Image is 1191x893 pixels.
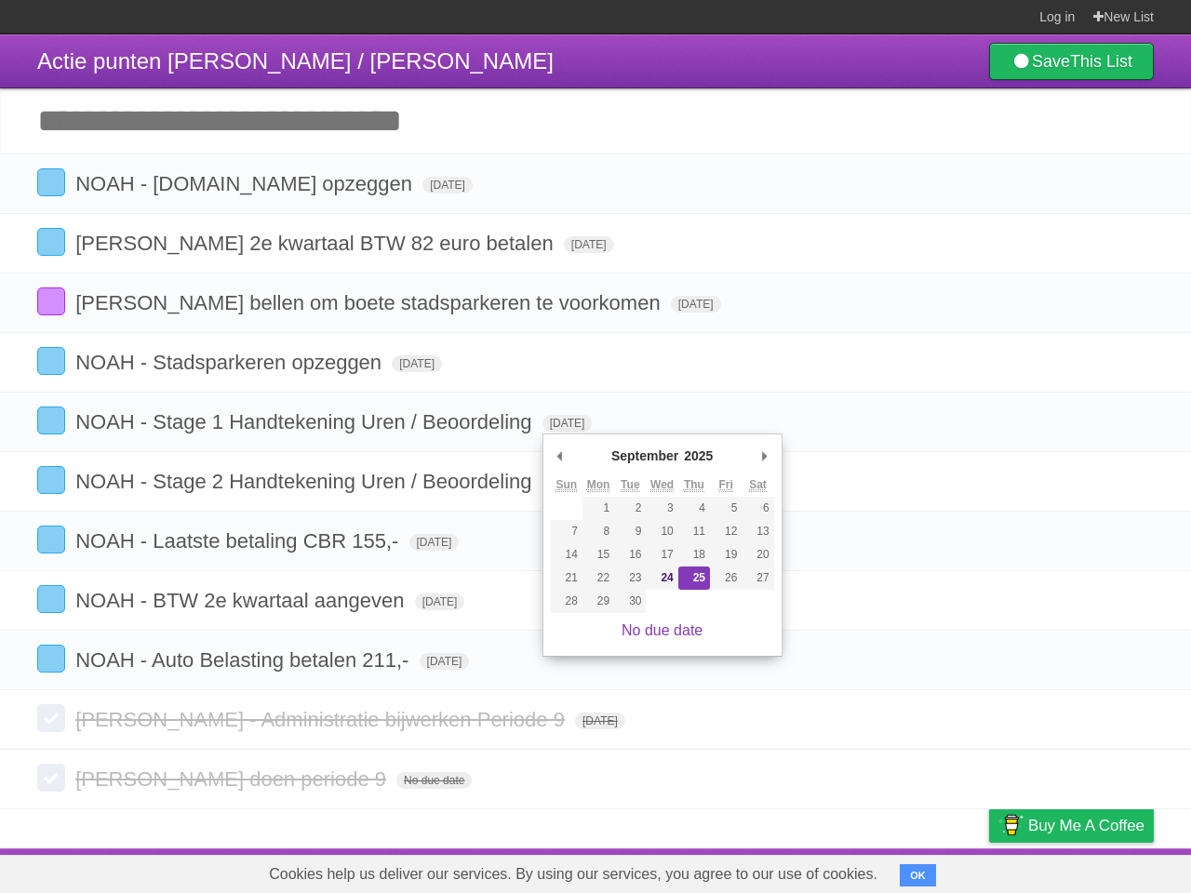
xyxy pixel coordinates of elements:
[75,767,391,791] span: [PERSON_NAME] doen periode 9
[900,864,936,886] button: OK
[622,622,703,638] a: No due date
[37,228,65,256] label: Done
[37,347,65,375] label: Done
[646,497,677,520] button: 3
[719,478,733,492] abbr: Friday
[551,520,582,543] button: 7
[710,543,742,566] button: 19
[37,48,554,73] span: Actie punten [PERSON_NAME] / [PERSON_NAME]
[710,520,742,543] button: 12
[75,529,403,553] span: NOAH - Laatste betaling CBR 155,-
[1028,809,1144,842] span: Buy me a coffee
[742,853,781,888] a: About
[396,772,472,789] span: No due date
[646,566,677,590] button: 24
[37,168,65,196] label: Done
[415,593,465,610] span: [DATE]
[564,236,614,253] span: [DATE]
[37,764,65,792] label: Done
[420,653,470,670] span: [DATE]
[1070,52,1132,71] b: This List
[582,520,614,543] button: 8
[422,177,473,193] span: [DATE]
[37,645,65,673] label: Done
[1037,853,1154,888] a: Suggest a feature
[75,172,417,195] span: NOAH - [DOMAIN_NAME] opzeggen
[621,478,639,492] abbr: Tuesday
[671,296,721,313] span: [DATE]
[551,543,582,566] button: 14
[75,351,386,374] span: NOAH - Stadsparkeren opzeggen
[742,497,773,520] button: 6
[37,466,65,494] label: Done
[803,853,878,888] a: Developers
[582,543,614,566] button: 15
[614,497,646,520] button: 2
[742,566,773,590] button: 27
[75,589,408,612] span: NOAH - BTW 2e kwartaal aangeven
[551,590,582,613] button: 28
[614,566,646,590] button: 23
[409,534,460,551] span: [DATE]
[37,407,65,434] label: Done
[551,566,582,590] button: 21
[551,442,569,470] button: Previous Month
[582,566,614,590] button: 22
[965,853,1013,888] a: Privacy
[582,497,614,520] button: 1
[75,410,536,433] span: NOAH - Stage 1 Handtekening Uren / Beoordeling
[75,232,558,255] span: [PERSON_NAME] 2e kwartaal BTW 82 euro betalen
[710,566,742,590] button: 26
[37,585,65,613] label: Done
[575,713,625,729] span: [DATE]
[75,470,536,493] span: NOAH - Stage 2 Handtekening Uren / Beoordeling
[998,809,1024,841] img: Buy me a coffee
[614,590,646,613] button: 30
[37,287,65,315] label: Done
[75,708,569,731] span: [PERSON_NAME] - Administratie bijwerken Periode 9
[678,497,710,520] button: 4
[710,497,742,520] button: 5
[989,808,1154,843] a: Buy me a coffee
[37,704,65,732] label: Done
[582,590,614,613] button: 29
[542,415,593,432] span: [DATE]
[587,478,610,492] abbr: Monday
[742,520,773,543] button: 13
[555,478,577,492] abbr: Sunday
[75,291,665,314] span: [PERSON_NAME] bellen om boete stadsparkeren te voorkomen
[650,478,674,492] abbr: Wednesday
[678,566,710,590] button: 25
[749,478,767,492] abbr: Saturday
[614,543,646,566] button: 16
[646,520,677,543] button: 10
[742,543,773,566] button: 20
[392,355,442,372] span: [DATE]
[756,442,774,470] button: Next Month
[75,648,413,672] span: NOAH - Auto Belasting betalen 211,-
[646,543,677,566] button: 17
[37,526,65,553] label: Done
[250,856,896,893] span: Cookies help us deliver our services. By using our services, you agree to our use of cookies.
[681,442,716,470] div: 2025
[678,543,710,566] button: 18
[614,520,646,543] button: 9
[684,478,704,492] abbr: Thursday
[902,853,943,888] a: Terms
[678,520,710,543] button: 11
[609,442,681,470] div: September
[989,43,1154,80] a: SaveThis List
